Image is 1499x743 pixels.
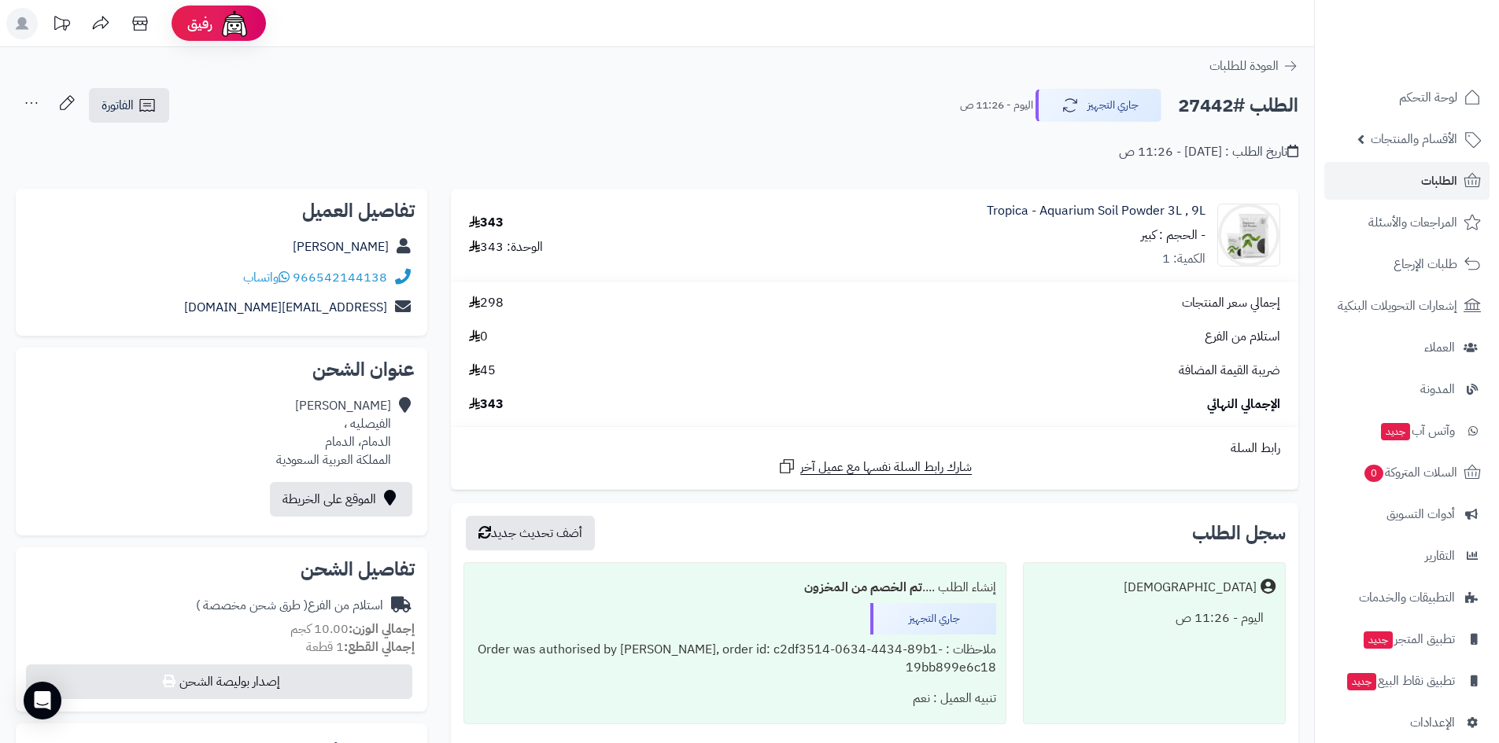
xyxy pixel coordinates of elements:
[290,620,415,638] small: 10.00 كجم
[1381,423,1410,440] span: جديد
[24,682,61,719] div: Open Intercom Messenger
[270,482,412,517] a: الموقع على الخريطة
[196,596,308,615] span: ( طرق شحن مخصصة )
[1209,57,1279,75] span: العودة للطلبات
[1207,395,1280,414] span: الإجمالي النهائي
[1324,287,1490,325] a: إشعارات التحويلات البنكية
[1324,204,1490,241] a: المراجعات والأسئلة
[184,298,387,317] a: [EMAIL_ADDRESS][DOMAIN_NAME]
[1141,226,1205,245] small: - الحجم : كبير
[1324,662,1490,700] a: تطبيق نقاط البيعجديد
[1379,420,1455,442] span: وآتس آب
[26,664,412,699] button: إصدار بوليصة الشحن
[1392,36,1484,69] img: logo-2.png
[306,638,415,657] small: 1 قطعة
[1324,412,1490,450] a: وآتس آبجديد
[1362,628,1455,650] span: تطبيق المتجر
[349,620,415,638] strong: إجمالي الوزن:
[1346,670,1455,692] span: تطبيق نقاط البيع
[1324,579,1490,616] a: التطبيقات والخدمات
[28,360,415,379] h2: عنوان الشحن
[1218,204,1279,267] img: 1689125999-1%20(1)-90x90.jpeg
[1119,143,1298,161] div: تاريخ الطلب : [DATE] - 11:26 ص
[1205,328,1280,346] span: استلام من الفرع
[1324,537,1490,575] a: التقارير
[1371,128,1457,150] span: الأقسام والمنتجات
[1368,211,1457,234] span: المراجعات والأسئلة
[1192,524,1286,543] h3: سجل الطلب
[1347,673,1376,690] span: جديد
[800,458,972,476] span: شارك رابط السلة نفسها مع عميل آخر
[196,597,383,615] div: استلام من الفرع
[1182,294,1280,312] span: إجمالي سعر المنتجات
[219,8,250,39] img: ai-face.png
[1364,465,1384,483] span: 0
[469,362,496,380] span: 45
[1124,579,1257,597] div: [DEMOGRAPHIC_DATA]
[457,440,1292,458] div: رابط السلة
[1324,620,1490,658] a: تطبيق المتجرجديد
[1209,57,1298,75] a: العودة للطلبات
[466,516,595,550] button: أضف تحديث جديد
[1399,86,1457,109] span: لوحة التحكم
[474,683,995,714] div: تنبيه العميل : نعم
[293,237,389,256] a: [PERSON_NAME]
[1324,79,1490,116] a: لوحة التحكم
[1363,462,1457,484] span: السلات المتروكة
[276,397,391,469] div: [PERSON_NAME] الفيصليه ، الدمام، الدمام المملكة العربية السعودية
[469,395,504,414] span: 343
[187,14,212,33] span: رفيق
[1359,587,1455,609] span: التطبيقات والخدمات
[243,268,290,287] a: واتساب
[1324,370,1490,408] a: المدونة
[102,96,134,115] span: الفاتورة
[1324,162,1490,200] a: الطلبات
[1410,712,1455,734] span: الإعدادات
[1324,704,1490,741] a: الإعدادات
[1425,545,1455,567] span: التقارير
[1324,329,1490,366] a: العملاء
[469,238,543,256] div: الوحدة: 343
[1324,495,1490,533] a: أدوات التسويق
[474,634,995,683] div: ملاحظات : Order was authorised by [PERSON_NAME], order id: c2df3514-0634-4434-89b1-19bb899e6c18
[1394,253,1457,275] span: طلبات الإرجاع
[1386,503,1455,525] span: أدوات التسويق
[1033,603,1276,634] div: اليوم - 11:26 ص
[469,328,488,346] span: 0
[870,603,996,634] div: جاري التجهيز
[89,88,169,123] a: الفاتورة
[1179,362,1280,380] span: ضريبة القيمة المضافة
[469,214,504,232] div: 343
[1324,454,1490,491] a: السلات المتروكة0
[28,560,415,579] h2: تفاصيل الشحن
[42,8,81,43] a: تحديثات المنصة
[1162,250,1205,268] div: الكمية: 1
[1421,170,1457,192] span: الطلبات
[777,457,972,476] a: شارك رابط السلة نفسها مع عميل آخر
[804,578,922,597] b: تم الخصم من المخزون
[1178,90,1298,122] h2: الطلب #27442
[469,294,504,312] span: 298
[293,268,387,287] a: 966542144138
[1420,378,1455,400] span: المدونة
[960,97,1033,113] small: اليوم - 11:26 ص
[1338,295,1457,317] span: إشعارات التحويلات البنكية
[474,572,995,603] div: إنشاء الطلب ....
[987,202,1205,220] a: Tropica - Aquarium Soil Powder 3L , 9L
[1036,89,1161,122] button: جاري التجهيز
[1364,631,1393,649] span: جديد
[344,638,415,657] strong: إجمالي القطع:
[1424,337,1455,359] span: العملاء
[28,201,415,220] h2: تفاصيل العميل
[1324,245,1490,283] a: طلبات الإرجاع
